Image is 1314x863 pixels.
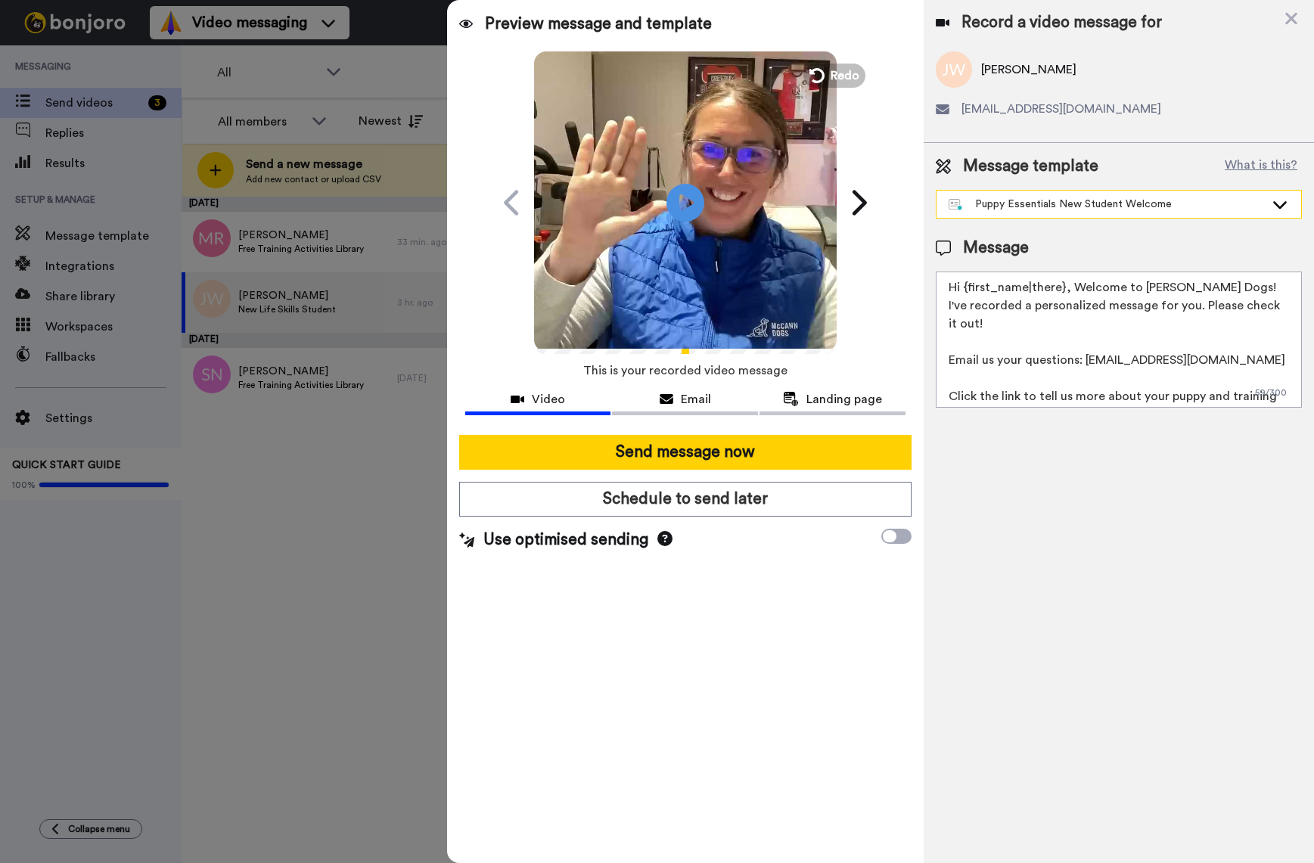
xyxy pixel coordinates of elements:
[949,199,963,211] img: nextgen-template.svg
[949,197,1265,212] div: Puppy Essentials New Student Welcome
[806,390,882,408] span: Landing page
[963,237,1029,259] span: Message
[1220,155,1302,178] button: What is this?
[936,272,1302,408] textarea: Hi {first_name|there}, Welcome to [PERSON_NAME] Dogs! I've recorded a personalized message for yo...
[681,390,711,408] span: Email
[583,354,787,387] span: This is your recorded video message
[963,155,1098,178] span: Message template
[459,482,912,517] button: Schedule to send later
[532,390,565,408] span: Video
[961,100,1161,118] span: [EMAIL_ADDRESS][DOMAIN_NAME]
[483,529,648,551] span: Use optimised sending
[459,435,912,470] button: Send message now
